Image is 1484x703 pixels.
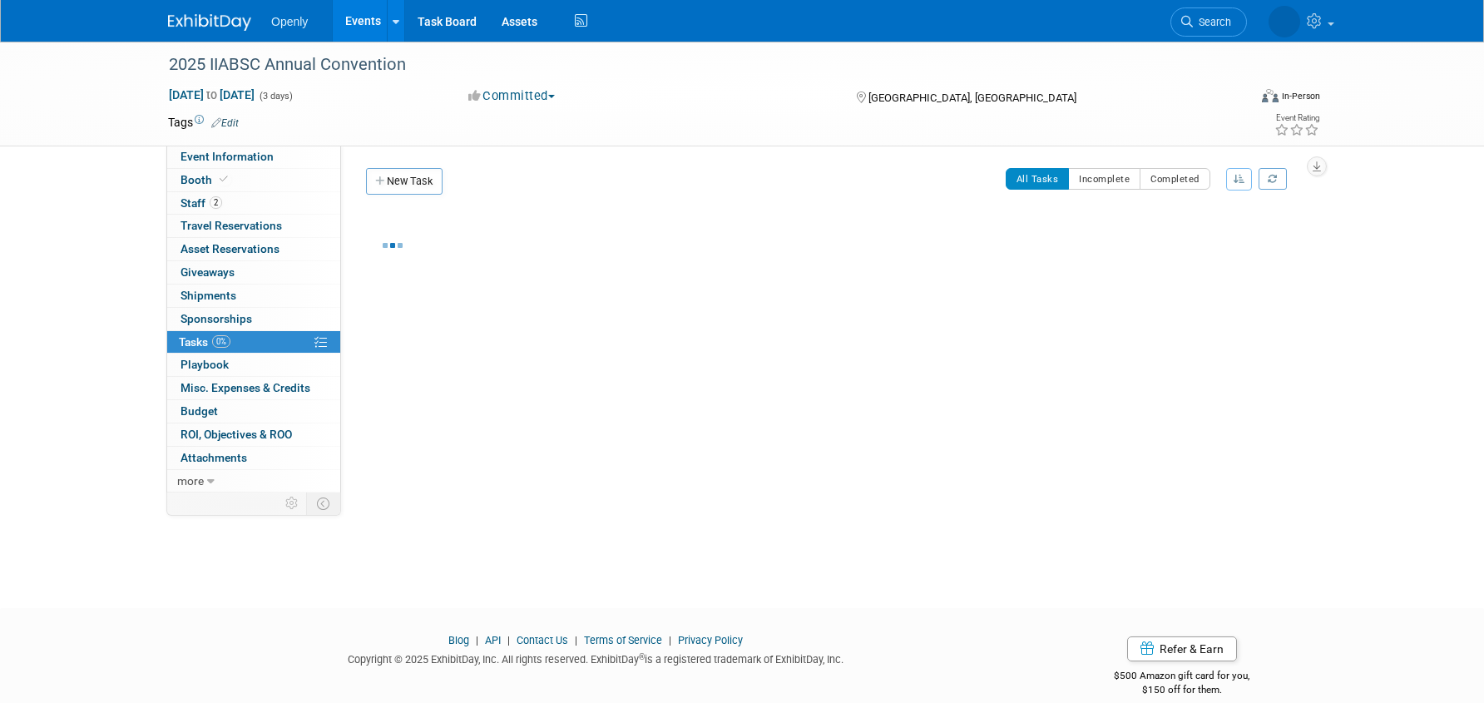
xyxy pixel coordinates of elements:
a: Tasks0% [167,331,340,354]
span: [GEOGRAPHIC_DATA], [GEOGRAPHIC_DATA] [868,92,1076,104]
span: Misc. Expenses & Credits [181,381,310,394]
span: [DATE] [DATE] [168,87,255,102]
button: Completed [1140,168,1210,190]
div: $500 Amazon gift card for you, [1048,658,1317,696]
span: more [177,474,204,488]
a: Privacy Policy [678,634,743,646]
a: Edit [211,117,239,129]
span: | [571,634,581,646]
div: $150 off for them. [1048,683,1317,697]
div: In-Person [1281,90,1320,102]
span: Event Information [181,150,274,163]
span: to [204,88,220,101]
img: ExhibitDay [168,14,251,31]
a: Blog [448,634,469,646]
td: Personalize Event Tab Strip [278,493,307,514]
img: loading... [383,243,403,248]
a: Budget [167,400,340,423]
sup: ® [639,652,645,661]
button: All Tasks [1006,168,1070,190]
span: | [665,634,675,646]
span: 2 [210,196,222,209]
a: Refresh [1259,168,1287,190]
span: Booth [181,173,231,186]
td: Toggle Event Tabs [307,493,341,514]
a: Giveaways [167,261,340,284]
img: Mason Lemocks [1269,6,1300,37]
a: Staff2 [167,192,340,215]
span: | [503,634,514,646]
div: Event Rating [1274,114,1319,122]
a: Contact Us [517,634,568,646]
a: API [485,634,501,646]
span: Search [1193,16,1231,28]
a: Refer & Earn [1127,636,1237,661]
span: ROI, Objectives & ROO [181,428,292,441]
span: | [472,634,482,646]
a: New Task [366,168,443,195]
i: Booth reservation complete [220,175,228,184]
a: Search [1170,7,1247,37]
a: Misc. Expenses & Credits [167,377,340,399]
a: Attachments [167,447,340,469]
div: Event Format [1149,87,1320,111]
a: more [167,470,340,493]
a: ROI, Objectives & ROO [167,423,340,446]
span: Giveaways [181,265,235,279]
a: Terms of Service [584,634,662,646]
a: Playbook [167,354,340,376]
span: Travel Reservations [181,219,282,232]
a: Event Information [167,146,340,168]
span: Staff [181,196,222,210]
span: Asset Reservations [181,242,279,255]
span: Budget [181,404,218,418]
span: Shipments [181,289,236,302]
a: Sponsorships [167,308,340,330]
span: Attachments [181,451,247,464]
button: Committed [463,87,561,105]
span: Tasks [179,335,230,349]
a: Asset Reservations [167,238,340,260]
a: Travel Reservations [167,215,340,237]
span: 0% [212,335,230,348]
span: Playbook [181,358,229,371]
span: Sponsorships [181,312,252,325]
img: Format-Inperson.png [1262,89,1279,102]
div: Copyright © 2025 ExhibitDay, Inc. All rights reserved. ExhibitDay is a registered trademark of Ex... [168,648,1023,667]
span: (3 days) [258,91,293,101]
button: Incomplete [1068,168,1140,190]
span: Openly [271,15,308,28]
div: 2025 IIABSC Annual Convention [163,50,1222,80]
a: Shipments [167,285,340,307]
td: Tags [168,114,239,131]
a: Booth [167,169,340,191]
